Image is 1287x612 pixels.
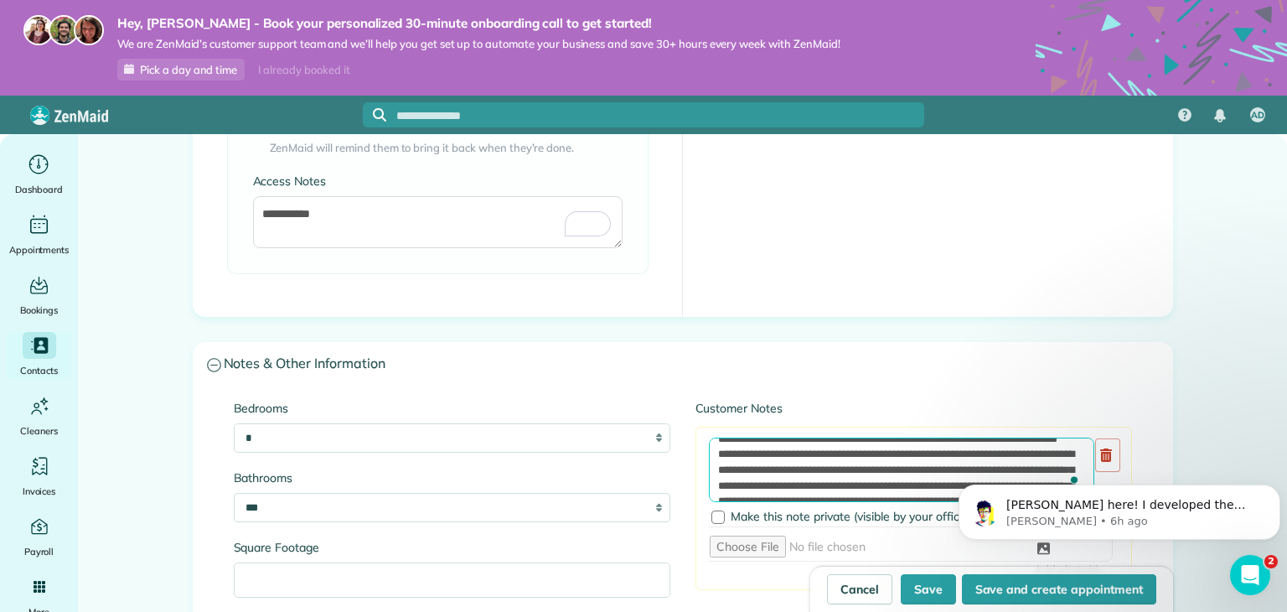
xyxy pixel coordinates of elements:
label: Bedrooms [234,400,670,417]
a: Cleaners [7,392,71,439]
span: Contacts [20,362,58,379]
span: Appointments [9,241,70,258]
span: Cleaners [20,423,58,439]
a: Cancel [827,574,892,604]
label: Access Notes [253,173,623,189]
span: Bookings [20,302,59,319]
button: Focus search [363,108,386,122]
span: ZenMaid will remind them to bring it back when they’re done. [270,140,623,157]
textarea: To enrich screen reader interactions, please activate Accessibility in Grammarly extension settings [709,438,1095,502]
p: Message from Alexandre, sent 6h ago [54,65,308,80]
button: Save [901,574,956,604]
span: Make this note private (visible by your office only) [731,509,995,524]
span: We are ZenMaid’s customer support team and we’ll help you get set up to automate your business an... [117,37,840,51]
strong: Hey, [PERSON_NAME] - Book your personalized 30-minute onboarding call to get started! [117,15,840,32]
a: Appointments [7,211,71,258]
span: Dashboard [15,181,63,198]
div: I already booked it [248,60,359,80]
button: Save and create appointment [962,574,1156,604]
span: Pick a day and time [140,63,237,76]
img: jorge-587dff0eeaa6aab1f244e6dc62b8924c3b6ad411094392a53c71c6c4a576187d.jpg [49,15,79,45]
label: Square Footage [234,539,670,556]
a: Payroll [7,513,71,560]
svg: Focus search [373,108,386,122]
label: Bathrooms [234,469,670,486]
textarea: To enrich screen reader interactions, please activate Accessibility in Grammarly extension settings [253,196,623,248]
label: Customer Notes [695,400,1132,417]
div: Notifications [1202,97,1238,134]
a: Pick a day and time [117,59,245,80]
span: [PERSON_NAME] here! I developed the software you're currently trialing (though I have help now!) ... [54,49,306,195]
a: Dashboard [7,151,71,198]
nav: Main [1165,96,1287,134]
a: Invoices [7,453,71,500]
img: michelle-19f622bdf1676172e81f8f8fba1fb50e276960ebfe0243fe18214015130c80e4.jpg [74,15,104,45]
span: Payroll [24,543,54,560]
span: 2 [1264,555,1278,568]
a: Notes & Other Information [194,343,1172,386]
span: Invoices [23,483,56,500]
span: AD [1251,109,1264,122]
iframe: Intercom notifications message [952,449,1287,567]
a: Contacts [7,332,71,379]
iframe: Intercom live chat [1230,555,1270,595]
img: maria-72a9807cf96188c08ef61303f053569d2e2a8a1cde33d635c8a3ac13582a053d.jpg [23,15,54,45]
a: Bookings [7,272,71,319]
